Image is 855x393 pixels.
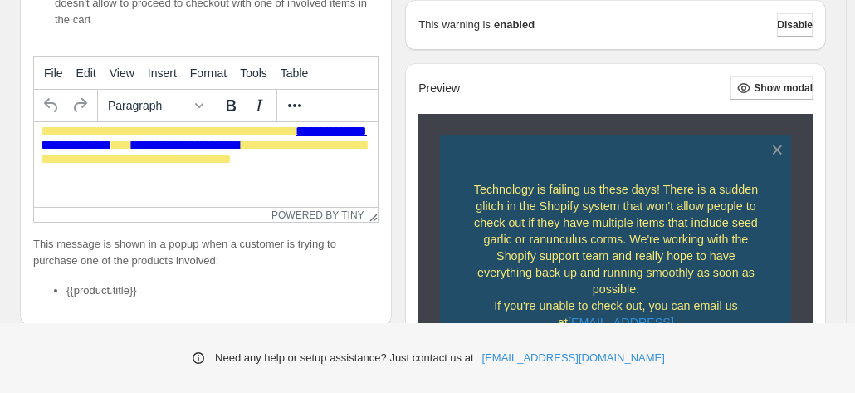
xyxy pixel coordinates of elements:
span: Disable [777,18,813,32]
p: This message is shown in a popup when a customer is trying to purchase one of the products involved: [33,236,379,269]
button: Redo [66,91,94,120]
button: Bold [217,91,245,120]
div: Resize [364,208,379,222]
span: If you're unable to check out, you can email us at or with your desired items and we can manually... [476,299,756,379]
button: More... [281,91,309,120]
button: Show modal [730,76,813,100]
a: [EMAIL_ADDRESS][DOMAIN_NAME] [482,350,665,366]
iframe: Rich Text Area [34,122,378,207]
a: Powered by Tiny [271,209,364,221]
button: Italic [245,91,273,120]
a: [EMAIL_ADDRESS][DOMAIN_NAME] [510,316,673,346]
strong: enabled [494,17,535,33]
p: This warning is [418,17,491,33]
span: Table [281,66,308,80]
span: Technology is failing us these days! There is a sudden glitch in the Shopify system that won't al... [474,183,758,296]
span: Insert [148,66,177,80]
button: Undo [37,91,66,120]
span: Show modal [754,81,813,95]
button: Disable [777,13,813,37]
span: Paragraph [108,99,189,112]
span: View [110,66,134,80]
h2: Preview [418,81,460,96]
span: File [44,66,63,80]
span: Tools [240,66,267,80]
li: {{product.title}} [66,282,379,299]
span: Edit [76,66,96,80]
button: Formats [101,91,209,120]
span: Format [190,66,227,80]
